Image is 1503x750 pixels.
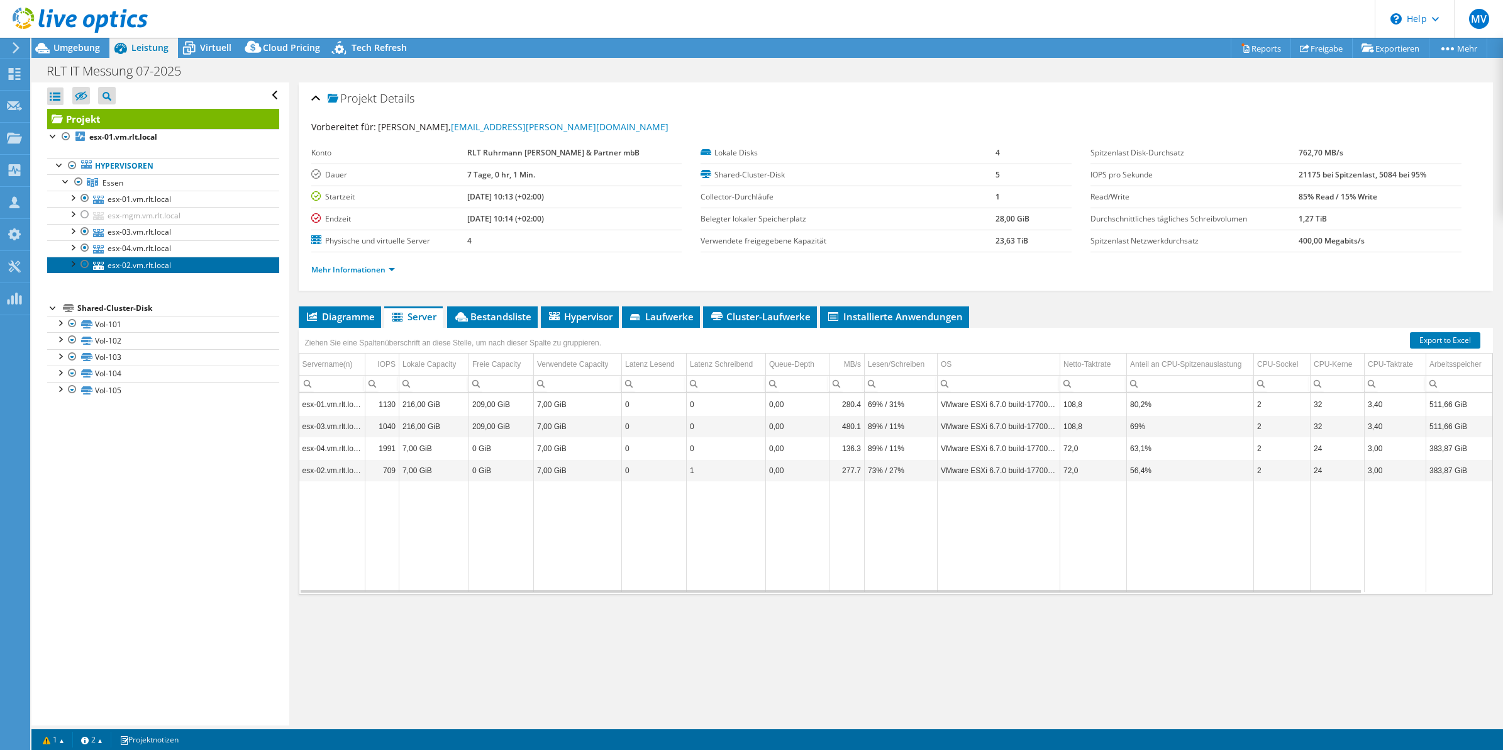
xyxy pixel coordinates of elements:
[111,732,187,747] a: Projektnotizen
[1127,354,1254,376] td: Anteil an CPU-Spitzenauslastung Column
[1410,332,1480,349] a: Export to Excel
[938,415,1060,437] td: Column OS, Value VMware ESXi 6.7.0 build-17700523
[1254,393,1311,415] td: Column CPU-Sockel, Value 2
[996,213,1029,224] b: 28,00 GiB
[865,375,938,392] td: Column Lesen/Schreiben, Filter cell
[941,357,951,372] div: OS
[311,169,467,181] label: Dauer
[701,169,996,181] label: Shared-Cluster-Disk
[1090,213,1299,225] label: Durchschnittliches tägliches Schreibvolumen
[766,375,829,392] td: Column Queue-Depth, Filter cell
[1254,375,1311,392] td: Column CPU-Sockel, Filter cell
[1290,38,1353,58] a: Freigabe
[299,328,1494,595] div: Data grid
[1060,415,1127,437] td: Column Netto-Taktrate, Value 108,8
[769,357,814,372] div: Queue-Depth
[701,213,996,225] label: Belegter lokaler Speicherplatz
[1060,459,1127,481] td: Column Netto-Taktrate, Value 72,0
[709,310,811,323] span: Cluster-Laufwerke
[365,415,399,437] td: Column IOPS, Value 1040
[467,235,472,246] b: 4
[1299,169,1426,180] b: 21175 bei Spitzenlast, 5084 bei 95%
[200,42,231,53] span: Virtuell
[1090,169,1299,181] label: IOPS pro Sekunde
[1426,393,1495,415] td: Column Arbeitsspeicher, Value 511,66 GiB
[1060,393,1127,415] td: Column Netto-Taktrate, Value 108,8
[687,437,766,459] td: Column Latenz Schreibend, Value 0
[1311,459,1365,481] td: Column CPU-Kerne, Value 24
[938,393,1060,415] td: Column OS, Value VMware ESXi 6.7.0 build-17700523
[299,459,365,481] td: Column Servername(n), Value esx-02.vm.rlt.local
[72,732,111,747] a: 2
[467,191,544,202] b: [DATE] 10:13 (+02:00)
[534,459,622,481] td: Column Verwendete Capacity, Value 7,00 GiB
[311,121,376,133] label: Vorbereitet für:
[865,415,938,437] td: Column Lesen/Schreiben, Value 89% / 11%
[1130,357,1241,372] div: Anteil an CPU-Spitzenauslastung
[1060,354,1127,376] td: Netto-Taktrate Column
[1469,9,1489,29] span: MV
[1352,38,1429,58] a: Exportieren
[829,459,865,481] td: Column MB/s, Value 277.7
[1429,357,1482,372] div: Arbeitsspeicher
[622,437,687,459] td: Column Latenz Lesend, Value 0
[47,349,279,366] a: Vol-103
[328,92,377,105] span: Projekt
[1426,459,1495,481] td: Column Arbeitsspeicher, Value 383,87 GiB
[467,169,535,180] b: 7 Tage, 0 hr, 1 Min.
[1063,357,1111,372] div: Netto-Taktrate
[534,375,622,392] td: Column Verwendete Capacity, Filter cell
[453,310,531,323] span: Bestandsliste
[996,191,1000,202] b: 1
[47,240,279,257] a: esx-04.vm.rlt.local
[469,354,534,376] td: Freie Capacity Column
[622,375,687,392] td: Column Latenz Lesend, Filter cell
[829,393,865,415] td: Column MB/s, Value 280.4
[938,375,1060,392] td: Column OS, Filter cell
[1311,393,1365,415] td: Column CPU-Kerne, Value 32
[1368,357,1413,372] div: CPU-Taktrate
[1426,415,1495,437] td: Column Arbeitsspeicher, Value 511,66 GiB
[399,354,469,376] td: Lokale Capacity Column
[47,332,279,349] a: Vol-102
[622,459,687,481] td: Column Latenz Lesend, Value 0
[547,310,613,323] span: Hypervisor
[829,354,865,376] td: MB/s Column
[1299,147,1343,158] b: 762,70 MB/s
[766,437,829,459] td: Column Queue-Depth, Value 0,00
[77,301,279,316] div: Shared-Cluster-Disk
[865,437,938,459] td: Column Lesen/Schreiben, Value 89% / 11%
[299,415,365,437] td: Column Servername(n), Value esx-03.vm.rlt.local
[399,375,469,392] td: Column Lokale Capacity, Filter cell
[701,147,996,159] label: Lokale Disks
[352,42,407,53] span: Tech Refresh
[1299,235,1365,246] b: 400,00 Megabits/s
[1127,393,1254,415] td: Column Anteil an CPU-Spitzenauslastung, Value 80,2%
[534,415,622,437] td: Column Verwendete Capacity, Value 7,00 GiB
[1127,437,1254,459] td: Column Anteil an CPU-Spitzenauslastung, Value 63,1%
[996,147,1000,158] b: 4
[687,375,766,392] td: Column Latenz Schreibend, Filter cell
[687,459,766,481] td: Column Latenz Schreibend, Value 1
[829,375,865,392] td: Column MB/s, Filter cell
[305,310,375,323] span: Diagramme
[402,357,456,372] div: Lokale Capacity
[47,109,279,129] a: Projekt
[938,459,1060,481] td: Column OS, Value VMware ESXi 6.7.0 build-17700523
[311,191,467,203] label: Startzeit
[701,235,996,247] label: Verwendete freigegebene Kapazität
[469,415,534,437] td: Column Freie Capacity, Value 209,00 GiB
[865,354,938,376] td: Lesen/Schreiben Column
[1311,437,1365,459] td: Column CPU-Kerne, Value 24
[622,393,687,415] td: Column Latenz Lesend, Value 0
[1090,191,1299,203] label: Read/Write
[47,207,279,223] a: esx-mgm.vm.rlt.local
[1311,415,1365,437] td: Column CPU-Kerne, Value 32
[868,357,924,372] div: Lesen/Schreiben
[534,393,622,415] td: Column Verwendete Capacity, Value 7,00 GiB
[365,393,399,415] td: Column IOPS, Value 1130
[829,415,865,437] td: Column MB/s, Value 480.1
[263,42,320,53] span: Cloud Pricing
[1299,191,1377,202] b: 85% Read / 15% Write
[47,257,279,273] a: esx-02.vm.rlt.local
